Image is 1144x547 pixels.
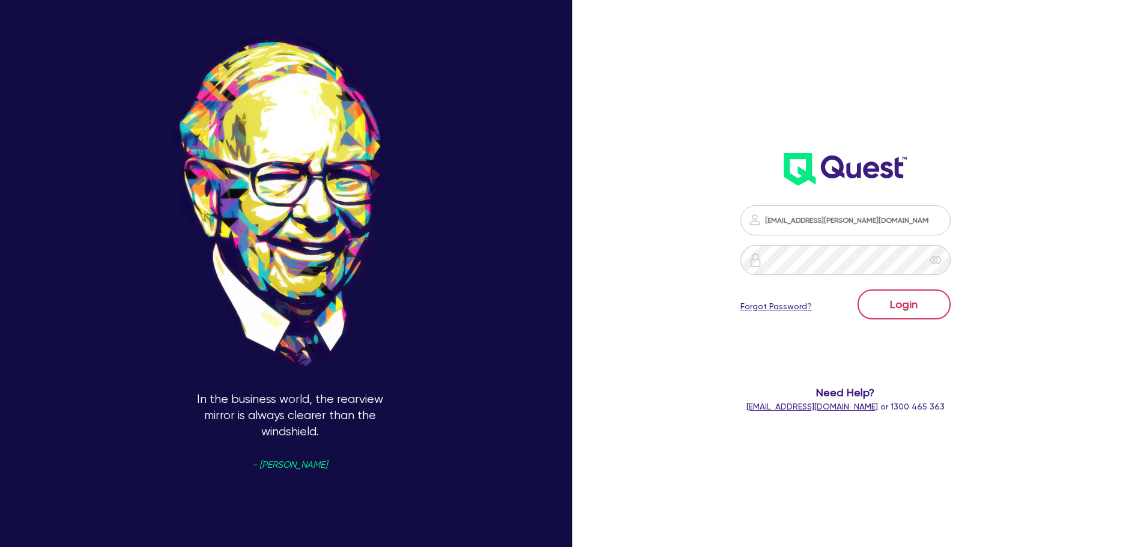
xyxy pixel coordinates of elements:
[748,213,762,227] img: icon-password
[858,289,951,319] button: Login
[740,205,951,235] input: Email address
[748,253,763,267] img: icon-password
[746,402,878,411] a: [EMAIL_ADDRESS][DOMAIN_NAME]
[252,461,327,470] span: - [PERSON_NAME]
[692,384,999,400] span: Need Help?
[930,254,942,266] span: eye
[746,402,945,411] span: or 1300 465 363
[784,153,907,186] img: wH2k97JdezQIQAAAABJRU5ErkJggg==
[740,300,812,313] a: Forgot Password?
